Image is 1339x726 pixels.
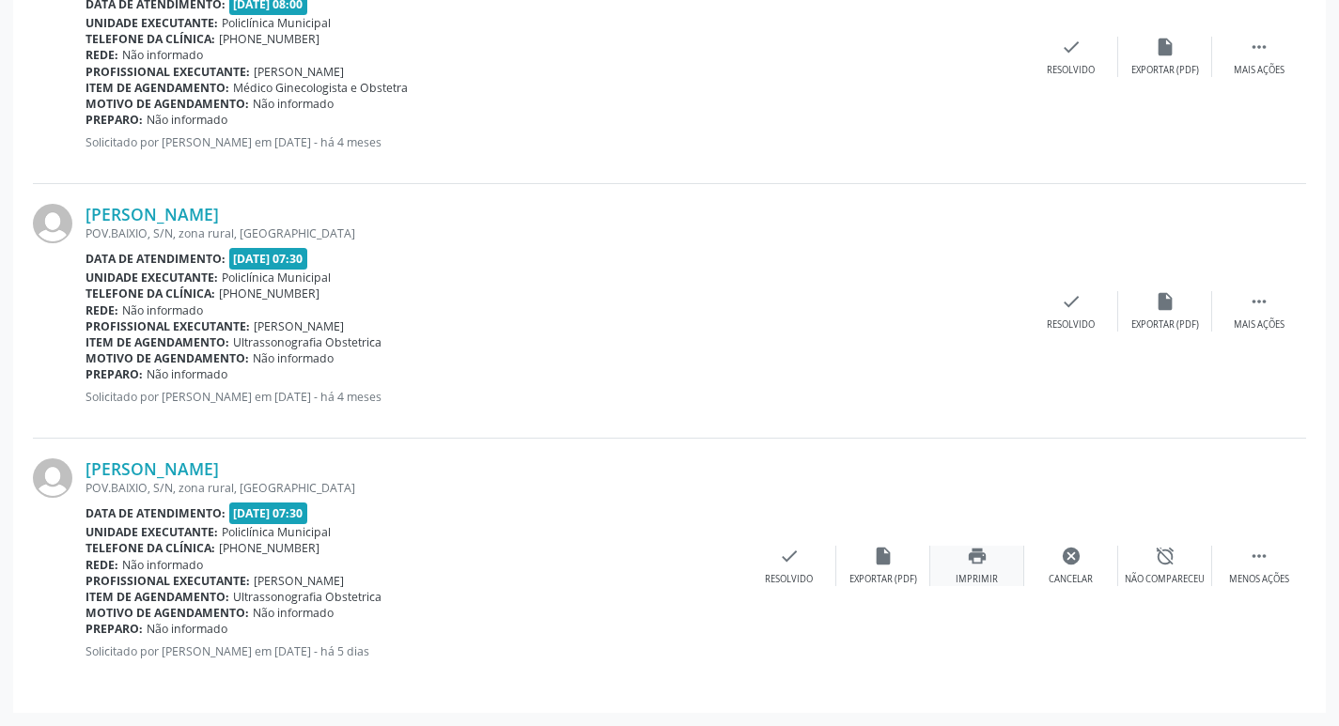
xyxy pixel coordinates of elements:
span: [PERSON_NAME] [254,318,344,334]
a: [PERSON_NAME] [86,458,219,479]
div: Exportar (PDF) [1131,64,1199,77]
i: print [967,546,988,566]
span: [PERSON_NAME] [254,64,344,80]
div: Exportar (PDF) [1131,318,1199,332]
div: Resolvido [1047,318,1095,332]
span: Policlínica Municipal [222,270,331,286]
a: [PERSON_NAME] [86,204,219,224]
span: Não informado [253,96,334,112]
b: Profissional executante: [86,64,250,80]
div: Mais ações [1234,64,1285,77]
span: Não informado [253,605,334,621]
span: [PHONE_NUMBER] [219,286,319,301]
div: Cancelar [1049,573,1093,586]
div: POV.BAIXIO, S/N, zona rural, [GEOGRAPHIC_DATA] [86,225,1024,241]
span: Não informado [147,621,227,637]
span: [PERSON_NAME] [254,573,344,589]
b: Item de agendamento: [86,589,229,605]
div: Exportar (PDF) [849,573,917,586]
span: Não informado [253,350,334,366]
div: Resolvido [765,573,813,586]
i:  [1249,546,1269,566]
div: Resolvido [1047,64,1095,77]
span: [DATE] 07:30 [229,248,308,270]
span: [PHONE_NUMBER] [219,540,319,556]
b: Item de agendamento: [86,80,229,96]
b: Unidade executante: [86,524,218,540]
span: [DATE] 07:30 [229,502,308,524]
i: check [1061,37,1082,57]
b: Unidade executante: [86,15,218,31]
span: Policlínica Municipal [222,524,331,540]
b: Telefone da clínica: [86,540,215,556]
img: img [33,458,72,498]
i: insert_drive_file [1155,37,1176,57]
b: Preparo: [86,366,143,382]
b: Motivo de agendamento: [86,605,249,621]
b: Preparo: [86,112,143,128]
b: Unidade executante: [86,270,218,286]
div: Mais ações [1234,318,1285,332]
span: Ultrassonografia Obstetrica [233,589,381,605]
b: Motivo de agendamento: [86,96,249,112]
b: Telefone da clínica: [86,31,215,47]
span: [PHONE_NUMBER] [219,31,319,47]
i:  [1249,37,1269,57]
i: alarm_off [1155,546,1176,566]
b: Profissional executante: [86,318,250,334]
span: Não informado [122,557,203,573]
b: Data de atendimento: [86,505,226,521]
span: Não informado [147,366,227,382]
span: Médico Ginecologista e Obstetra [233,80,408,96]
b: Item de agendamento: [86,334,229,350]
p: Solicitado por [PERSON_NAME] em [DATE] - há 4 meses [86,134,1024,150]
p: Solicitado por [PERSON_NAME] em [DATE] - há 5 dias [86,643,742,659]
b: Rede: [86,302,118,318]
b: Motivo de agendamento: [86,350,249,366]
span: Não informado [122,47,203,63]
div: Menos ações [1229,573,1289,586]
i: insert_drive_file [1155,291,1176,312]
div: Não compareceu [1125,573,1205,586]
span: Policlínica Municipal [222,15,331,31]
div: POV.BAIXIO, S/N, zona rural, [GEOGRAPHIC_DATA] [86,480,742,496]
div: Imprimir [956,573,998,586]
b: Preparo: [86,621,143,637]
b: Rede: [86,47,118,63]
p: Solicitado por [PERSON_NAME] em [DATE] - há 4 meses [86,389,1024,405]
i:  [1249,291,1269,312]
b: Rede: [86,557,118,573]
span: Ultrassonografia Obstetrica [233,334,381,350]
b: Telefone da clínica: [86,286,215,301]
span: Não informado [147,112,227,128]
i: check [1061,291,1082,312]
i: check [779,546,800,566]
b: Profissional executante: [86,573,250,589]
i: cancel [1061,546,1082,566]
span: Não informado [122,302,203,318]
b: Data de atendimento: [86,251,226,267]
i: insert_drive_file [873,546,894,566]
img: img [33,204,72,243]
